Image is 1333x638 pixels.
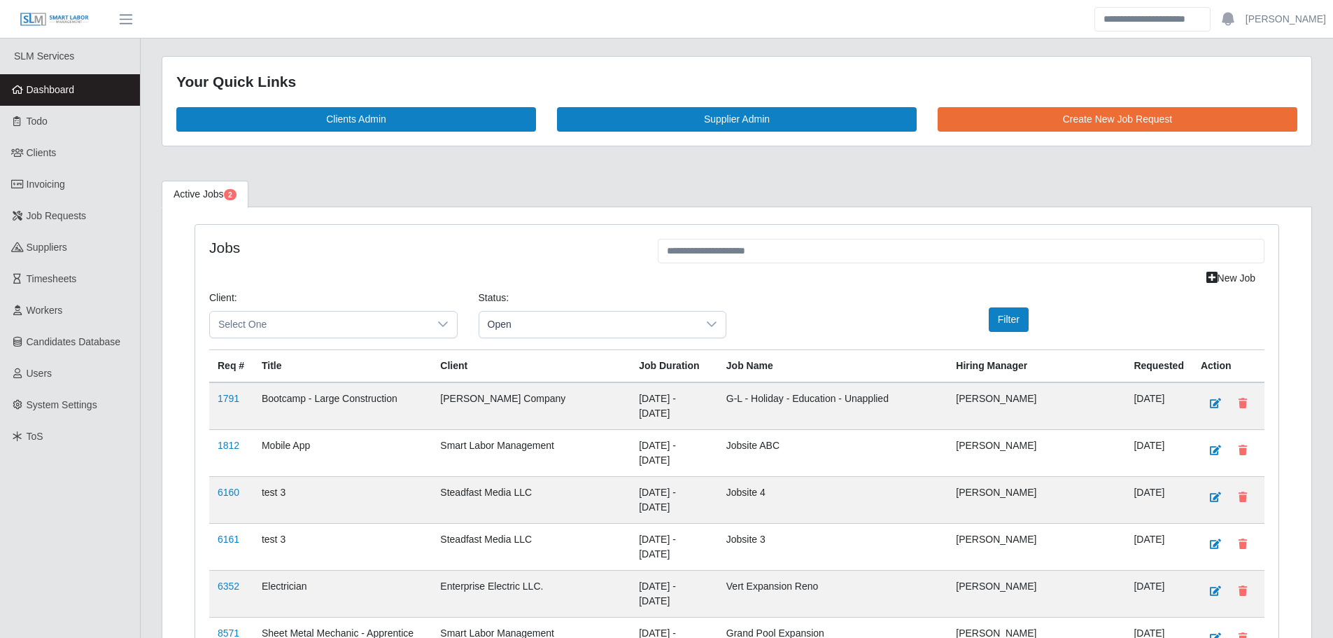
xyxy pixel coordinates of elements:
span: Workers [27,305,63,316]
span: Invoicing [27,179,65,190]
td: Steadfast Media LLC [432,476,630,523]
th: Requested [1125,349,1192,382]
td: G-L - Holiday - Education - Unapplied [718,382,947,430]
td: [DATE] - [DATE] [630,382,718,430]
span: Candidates Database [27,336,121,347]
span: Dashboard [27,84,75,95]
td: Vert Expansion Reno [718,570,947,617]
a: 6161 [218,534,239,545]
th: Action [1192,349,1264,382]
span: Timesheets [27,273,77,284]
td: Smart Labor Management [432,429,630,476]
td: [DATE] [1125,523,1192,570]
div: Your Quick Links [176,71,1297,93]
td: Mobile App [253,429,432,476]
a: 6352 [218,581,239,592]
td: [DATE] [1125,382,1192,430]
th: Client [432,349,630,382]
td: Jobsite 3 [718,523,947,570]
td: [DATE] [1125,429,1192,476]
a: Active Jobs [162,181,248,208]
h4: Jobs [209,239,637,256]
td: [PERSON_NAME] [947,476,1125,523]
a: New Job [1197,266,1264,291]
a: 1812 [218,440,239,451]
td: [DATE] [1125,570,1192,617]
td: Enterprise Electric LLC. [432,570,630,617]
td: test 3 [253,476,432,523]
th: Job Name [718,349,947,382]
input: Search [1094,7,1211,32]
span: Suppliers [27,242,67,253]
label: Status: [479,291,509,305]
span: Todo [27,116,48,127]
td: [PERSON_NAME] [947,382,1125,430]
span: Select One [210,312,429,338]
td: [PERSON_NAME] [947,523,1125,570]
a: 1791 [218,393,239,404]
th: Title [253,349,432,382]
span: Pending Jobs [224,189,237,200]
span: Job Requests [27,210,87,221]
td: Electrician [253,570,432,617]
span: ToS [27,431,43,442]
td: Jobsite ABC [718,429,947,476]
td: test 3 [253,523,432,570]
td: Jobsite 4 [718,476,947,523]
img: SLM Logo [20,12,90,27]
th: Job Duration [630,349,718,382]
td: Steadfast Media LLC [432,523,630,570]
th: Req # [209,349,253,382]
td: [DATE] - [DATE] [630,523,718,570]
a: Supplier Admin [557,107,917,132]
span: SLM Services [14,50,74,62]
td: [DATE] - [DATE] [630,429,718,476]
button: Filter [989,307,1029,332]
label: Client: [209,291,237,305]
span: Clients [27,147,57,158]
td: [DATE] [1125,476,1192,523]
span: Open [479,312,698,338]
td: [DATE] - [DATE] [630,570,718,617]
a: 6160 [218,487,239,498]
td: [PERSON_NAME] [947,570,1125,617]
a: Clients Admin [176,107,536,132]
span: System Settings [27,399,97,410]
span: Users [27,368,52,379]
a: [PERSON_NAME] [1246,12,1326,27]
td: Bootcamp - Large Construction [253,382,432,430]
td: [PERSON_NAME] Company [432,382,630,430]
a: Create New Job Request [938,107,1297,132]
td: [DATE] - [DATE] [630,476,718,523]
th: Hiring Manager [947,349,1125,382]
td: [PERSON_NAME] [947,429,1125,476]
